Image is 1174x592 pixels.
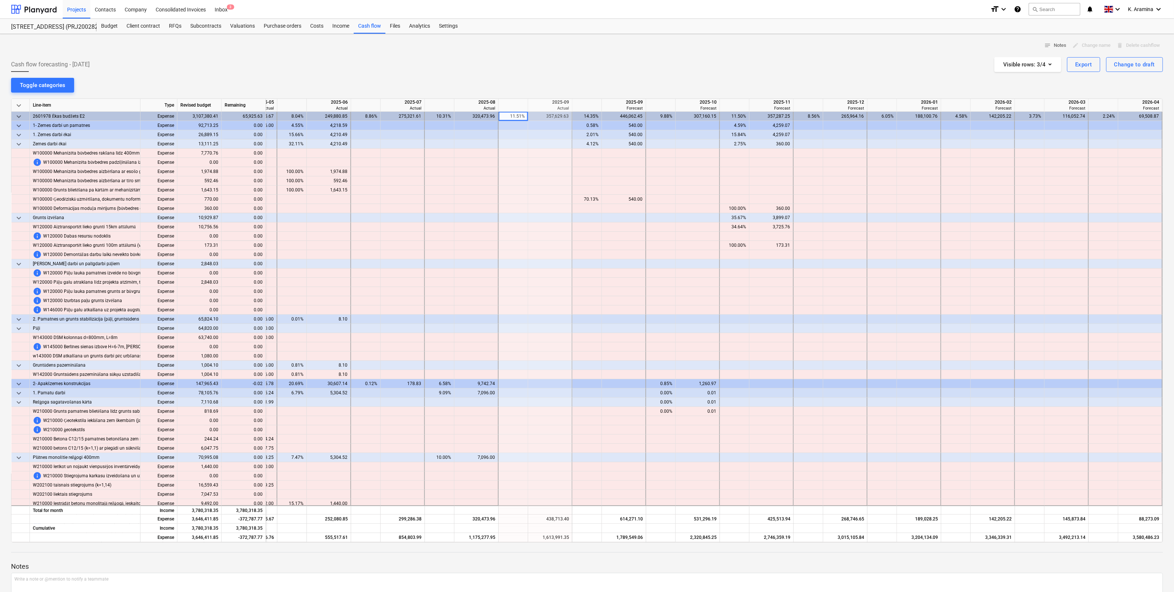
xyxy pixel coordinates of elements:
[141,379,177,388] div: Expense
[33,204,176,213] span: W100000 Deformācijas moduļa mērījums (būvbedres grunts pretestība)
[177,370,222,379] div: 1,004.10
[141,167,177,176] div: Expense
[141,435,177,444] div: Expense
[141,139,177,149] div: Expense
[33,158,42,167] span: This line-item cannot be forecasted before revised budget is updated
[97,19,122,34] div: Budget
[310,139,347,149] div: 4,210.49
[222,139,266,149] div: 0.00
[900,112,938,121] div: 188,100.76
[752,105,790,111] div: Forecast
[826,112,864,121] div: 265,964.16
[605,121,643,130] div: 540.00
[723,121,746,130] div: 4.59%
[177,481,222,490] div: 16,559.43
[328,19,354,34] div: Income
[141,112,177,121] div: Expense
[177,241,222,250] div: 173.31
[141,361,177,370] div: Expense
[354,112,377,121] div: 8.86%
[177,250,222,259] div: 0.00
[141,388,177,398] div: Expense
[33,232,42,240] span: This line-item cannot be forecasted before revised budget is updated
[141,453,177,462] div: Expense
[434,19,462,34] a: Settings
[141,315,177,324] div: Expense
[310,167,347,176] div: 1,974.88
[225,296,263,305] div: 0.00
[531,105,569,111] div: Actual
[33,167,300,176] span: W100000 Mehanizēta būvbedres aizbēršana ar esošo grunti, pēc betonēšanas un hidroizolācijas darbu...
[226,19,259,34] a: Valuations
[723,112,746,121] div: 11.50%
[797,112,820,121] div: 8.56%
[43,250,216,259] span: W120000 Demontāžas darbu laikā neveikto būvkonstrukciju un inženiertīklu demontāža
[222,315,266,324] div: 0.00
[141,416,177,425] div: Expense
[141,425,177,435] div: Expense
[177,524,222,533] div: 3,780,318.35
[141,204,177,213] div: Expense
[222,112,266,121] div: 65,925.63
[605,99,643,105] div: 2025-09
[33,305,42,314] span: This line-item cannot be forecasted before revised budget is updated
[385,19,405,34] a: Files
[14,324,23,333] span: keyboard_arrow_down
[723,130,746,139] div: 15.84%
[141,398,177,407] div: Expense
[870,112,894,121] div: 6.05%
[225,158,263,167] div: 0.00
[177,167,222,176] div: 1,974.88
[222,213,266,222] div: 0.00
[141,250,177,259] div: Expense
[227,4,234,10] span: 3
[14,380,23,388] span: keyboard_arrow_down
[1047,105,1085,111] div: Forecast
[723,222,746,232] div: 34.64%
[141,471,177,481] div: Expense
[974,105,1012,111] div: Forecast
[141,222,177,232] div: Expense
[177,232,222,241] div: 0.00
[225,222,263,232] div: 0.00
[141,287,177,296] div: Expense
[605,130,643,139] div: 540.00
[30,99,141,112] div: Line-item
[280,112,304,121] div: 8.04%
[531,112,569,121] div: 357,629.63
[177,305,222,315] div: 0.00
[33,195,152,204] span: W100000 Ģeodēziskā uzmērīšana, dokumentu noformēšana
[354,19,385,34] a: Cash flow
[225,149,263,158] div: 0.00
[33,241,157,250] span: W120000 Aiztransportēt lieko grunti 100m attālumā (virskārta)
[177,204,222,213] div: 360.00
[177,435,222,444] div: 244.24
[177,333,222,342] div: 63,740.00
[177,315,222,324] div: 65,824.10
[141,490,177,499] div: Expense
[222,388,266,398] div: 0.00
[679,105,717,111] div: Forecast
[177,158,222,167] div: 0.00
[752,139,790,149] div: 360.00
[723,139,746,149] div: 2.75%
[225,176,263,186] div: 0.00
[177,222,222,232] div: 10,756.56
[177,515,222,524] div: 3,646,411.85
[177,324,222,333] div: 64,820.00
[177,490,222,499] div: 7,047.53
[225,250,263,259] div: 0.00
[222,361,266,370] div: 0.00
[141,259,177,269] div: Expense
[177,533,222,542] div: 3,646,411.85
[177,130,222,139] div: 26,889.15
[679,99,717,105] div: 2025-10
[177,149,222,158] div: 7,770.76
[14,121,23,130] span: keyboard_arrow_down
[225,278,263,287] div: 0.00
[259,19,306,34] a: Purchase orders
[1047,112,1085,121] div: 116,052.74
[177,287,222,296] div: 0.00
[165,19,186,34] div: RFQs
